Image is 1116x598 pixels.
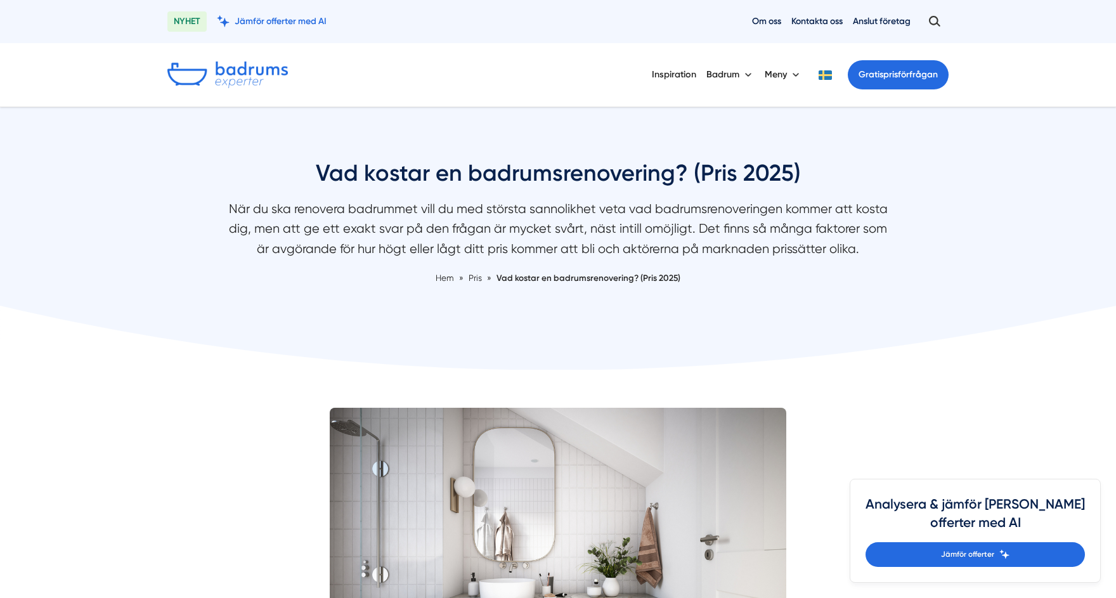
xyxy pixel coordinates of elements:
[706,58,755,91] button: Badrum
[487,271,491,285] span: »
[848,60,949,89] a: Gratisprisförfrågan
[167,11,207,32] span: NYHET
[866,495,1085,542] h4: Analysera & jämför [PERSON_NAME] offerter med AI
[765,58,802,91] button: Meny
[866,542,1085,567] a: Jämför offerter
[469,273,482,283] span: Pris
[859,69,883,80] span: Gratis
[167,62,288,88] img: Badrumsexperter.se logotyp
[222,158,894,199] h1: Vad kostar en badrumsrenovering? (Pris 2025)
[222,271,894,285] nav: Breadcrumb
[496,273,680,283] a: Vad kostar en badrumsrenovering? (Pris 2025)
[752,15,781,27] a: Om oss
[217,15,327,27] a: Jämför offerter med AI
[652,58,696,91] a: Inspiration
[941,549,994,561] span: Jämför offerter
[436,273,454,283] a: Hem
[853,15,911,27] a: Anslut företag
[222,199,894,265] p: När du ska renovera badrummet vill du med största sannolikhet veta vad badrumsrenoveringen kommer...
[469,273,484,283] a: Pris
[791,15,843,27] a: Kontakta oss
[459,271,464,285] span: »
[235,15,327,27] span: Jämför offerter med AI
